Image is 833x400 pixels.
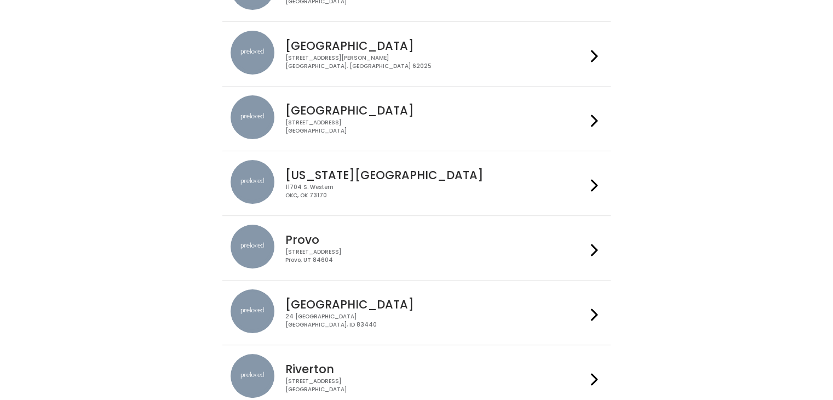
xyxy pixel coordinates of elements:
[285,298,587,311] h4: [GEOGRAPHIC_DATA]
[285,184,587,199] div: 11704 S. Western OKC, OK 73170
[285,248,587,264] div: [STREET_ADDRESS] Provo, UT 84604
[231,31,274,75] img: preloved location
[231,160,274,204] img: preloved location
[231,95,602,142] a: preloved location [GEOGRAPHIC_DATA] [STREET_ADDRESS][GEOGRAPHIC_DATA]
[231,289,602,336] a: preloved location [GEOGRAPHIC_DATA] 24 [GEOGRAPHIC_DATA][GEOGRAPHIC_DATA], ID 83440
[285,313,587,329] div: 24 [GEOGRAPHIC_DATA] [GEOGRAPHIC_DATA], ID 83440
[231,31,602,77] a: preloved location [GEOGRAPHIC_DATA] [STREET_ADDRESS][PERSON_NAME][GEOGRAPHIC_DATA], [GEOGRAPHIC_D...
[231,95,274,139] img: preloved location
[285,233,587,246] h4: Provo
[285,54,587,70] div: [STREET_ADDRESS][PERSON_NAME] [GEOGRAPHIC_DATA], [GEOGRAPHIC_DATA] 62025
[231,354,274,398] img: preloved location
[231,225,274,268] img: preloved location
[285,378,587,393] div: [STREET_ADDRESS] [GEOGRAPHIC_DATA]
[285,104,587,117] h4: [GEOGRAPHIC_DATA]
[231,160,602,207] a: preloved location [US_STATE][GEOGRAPHIC_DATA] 11704 S. WesternOKC, OK 73170
[285,119,587,135] div: [STREET_ADDRESS] [GEOGRAPHIC_DATA]
[231,289,274,333] img: preloved location
[285,363,587,375] h4: Riverton
[231,225,602,271] a: preloved location Provo [STREET_ADDRESS]Provo, UT 84604
[285,169,587,181] h4: [US_STATE][GEOGRAPHIC_DATA]
[285,39,587,52] h4: [GEOGRAPHIC_DATA]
